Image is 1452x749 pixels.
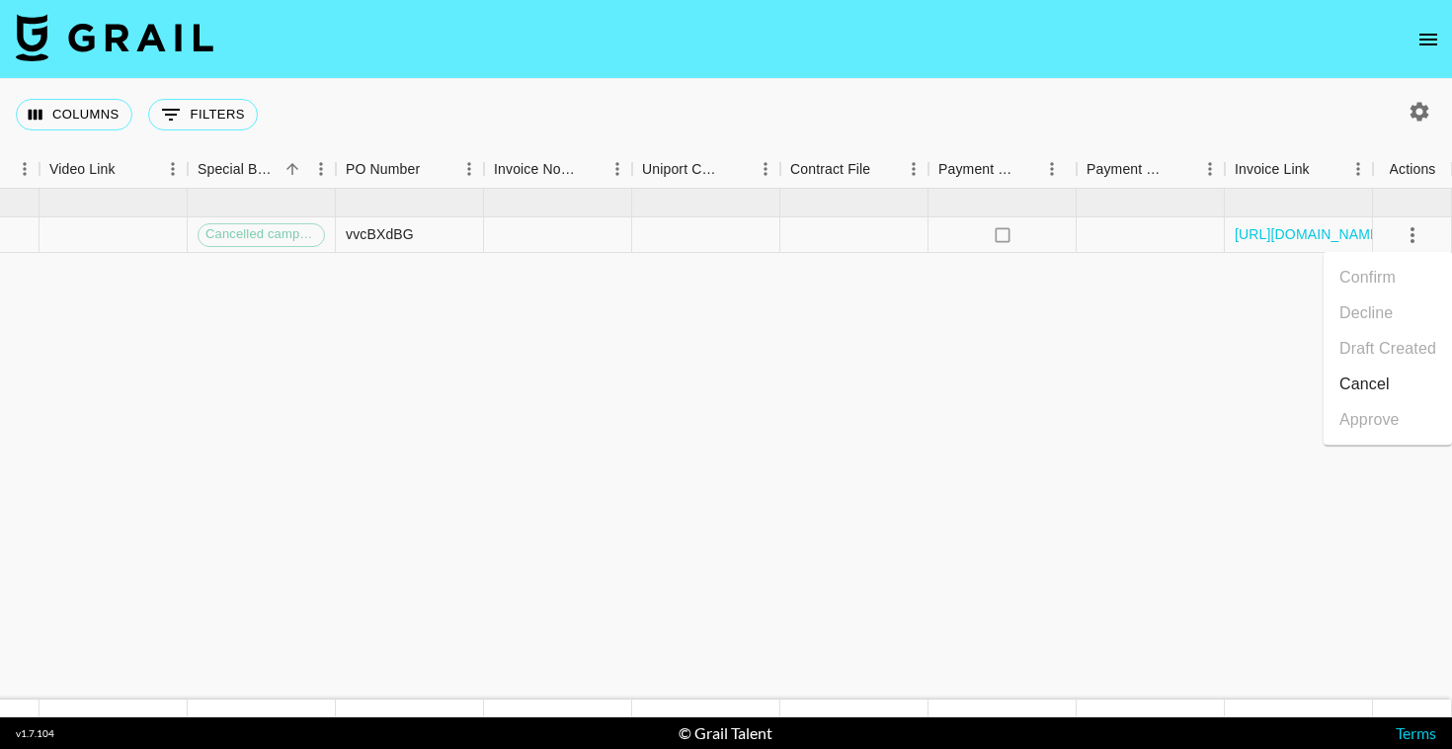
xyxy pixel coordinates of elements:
[790,150,870,189] div: Contract File
[420,155,447,183] button: Sort
[679,723,772,743] div: © Grail Talent
[494,150,575,189] div: Invoice Notes
[723,155,751,183] button: Sort
[279,155,306,183] button: Sort
[148,99,258,130] button: Show filters
[49,150,116,189] div: Video Link
[1077,150,1225,189] div: Payment Sent Date
[1396,218,1429,252] button: select merge strategy
[603,154,632,184] button: Menu
[16,727,54,740] div: v 1.7.104
[938,150,1015,189] div: Payment Sent
[188,150,336,189] div: Special Booking Type
[1373,150,1452,189] div: Actions
[199,225,324,244] span: Cancelled campaign production fee
[10,154,40,184] button: Menu
[1409,20,1448,59] button: open drawer
[1235,150,1310,189] div: Invoice Link
[306,154,336,184] button: Menu
[336,150,484,189] div: PO Number
[1037,154,1067,184] button: Menu
[575,155,603,183] button: Sort
[1015,155,1043,183] button: Sort
[1235,224,1384,244] a: [URL][DOMAIN_NAME]
[484,150,632,189] div: Invoice Notes
[1343,154,1373,184] button: Menu
[198,150,279,189] div: Special Booking Type
[899,154,928,184] button: Menu
[40,150,188,189] div: Video Link
[158,154,188,184] button: Menu
[116,155,143,183] button: Sort
[642,150,723,189] div: Uniport Contact Email
[1310,155,1337,183] button: Sort
[346,150,420,189] div: PO Number
[780,150,928,189] div: Contract File
[16,99,132,130] button: Select columns
[16,14,213,61] img: Grail Talent
[751,154,780,184] button: Menu
[1396,723,1436,742] a: Terms
[1195,154,1225,184] button: Menu
[454,154,484,184] button: Menu
[346,224,414,244] div: vvcBXdBG
[632,150,780,189] div: Uniport Contact Email
[1225,150,1373,189] div: Invoice Link
[1087,150,1168,189] div: Payment Sent Date
[1390,150,1436,189] div: Actions
[1324,367,1452,402] li: Cancel
[1168,155,1195,183] button: Sort
[870,155,898,183] button: Sort
[928,150,1077,189] div: Payment Sent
